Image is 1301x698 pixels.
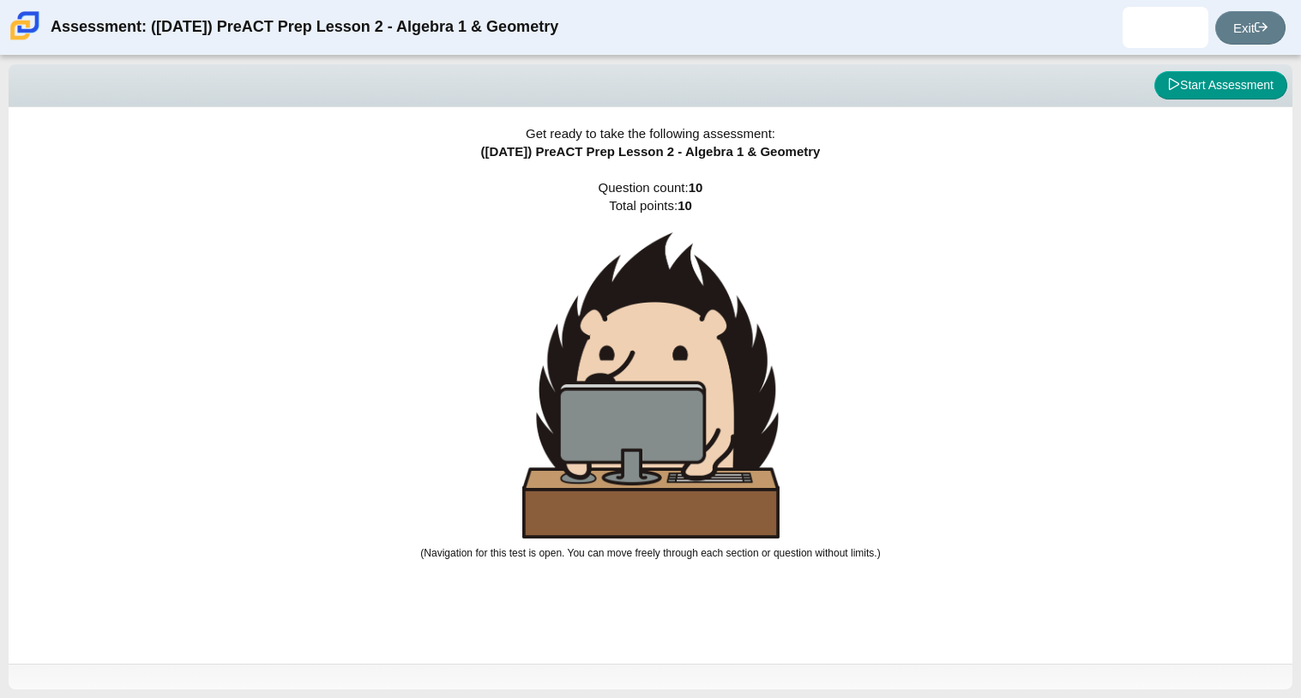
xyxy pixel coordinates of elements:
[678,198,692,213] b: 10
[1152,14,1179,41] img: marcus.jones.zhBUP7
[420,547,880,559] small: (Navigation for this test is open. You can move freely through each section or question without l...
[689,180,703,195] b: 10
[7,32,43,46] a: Carmen School of Science & Technology
[51,7,558,48] div: Assessment: ([DATE]) PreACT Prep Lesson 2 - Algebra 1 & Geometry
[481,144,821,159] span: ([DATE]) PreACT Prep Lesson 2 - Algebra 1 & Geometry
[522,232,780,539] img: hedgehog-behind-computer-large.png
[526,126,775,141] span: Get ready to take the following assessment:
[1154,71,1287,100] button: Start Assessment
[420,180,880,559] span: Question count: Total points:
[7,8,43,44] img: Carmen School of Science & Technology
[1215,11,1286,45] a: Exit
